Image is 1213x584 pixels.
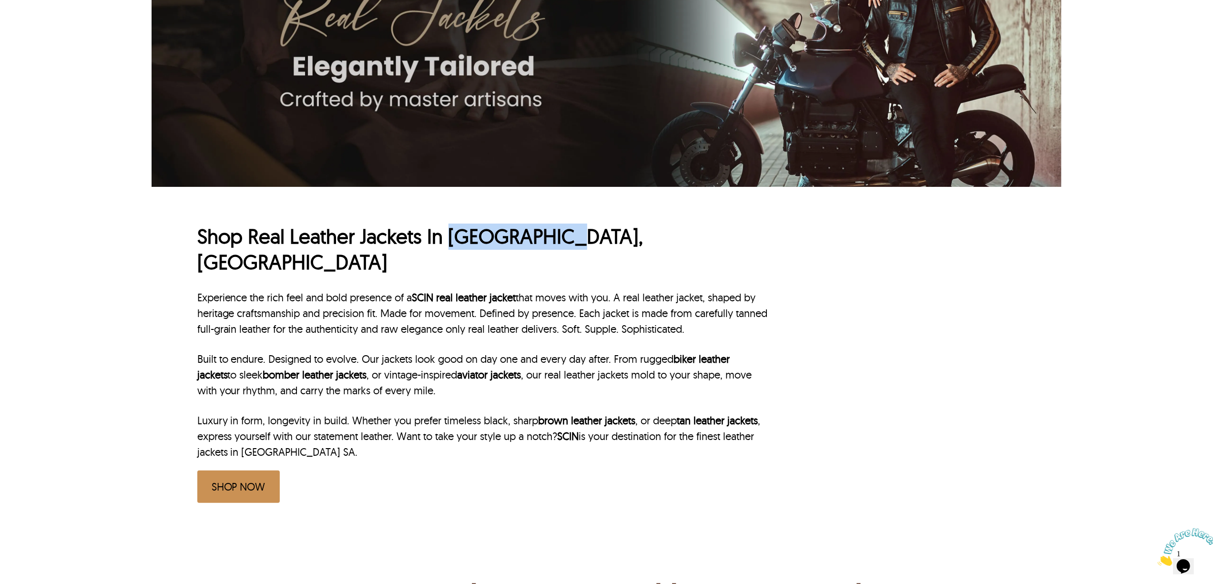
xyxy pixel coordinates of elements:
[197,224,771,276] h1: Shop Real Leather Jackets In [GEOGRAPHIC_DATA], [GEOGRAPHIC_DATA]
[4,4,8,12] span: 1
[197,351,771,399] p: Built to endure. Designed to evolve. Our jackets look good on day one and every day after. From r...
[437,291,516,304] a: real leather jacket
[558,430,579,443] a: SCIN
[539,414,636,427] a: brown leather jackets
[197,413,771,460] p: Luxury in form, longevity in build. Whether you prefer timeless black, sharp , or deep , express ...
[412,291,434,304] a: SCIN
[197,290,771,337] p: Experience the rich feel and bold presence of a that moves with you. A real leather jacket, shape...
[4,4,63,41] img: Chat attention grabber
[1154,524,1213,570] iframe: chat widget
[677,414,758,427] a: tan leather jackets
[458,368,521,381] a: aviator jackets
[197,471,280,503] a: SHOP NOW
[263,368,367,381] a: bomber leather jackets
